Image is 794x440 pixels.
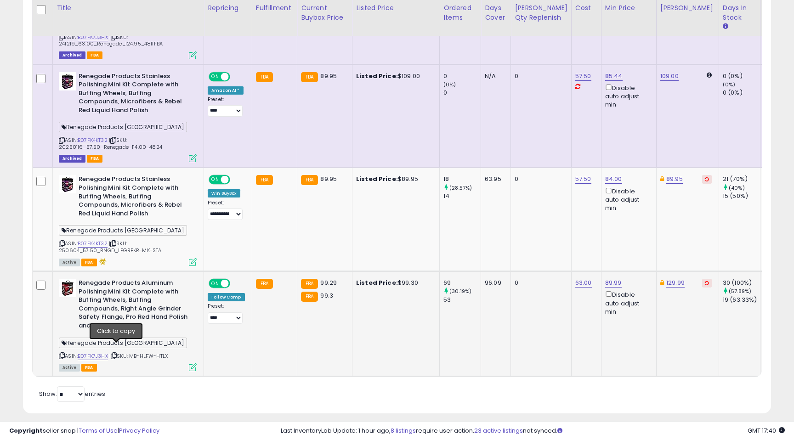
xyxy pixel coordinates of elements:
div: Days In Stock [723,3,756,23]
img: 4147HlnK0sL._SL40_.jpg [59,279,76,297]
div: 30 (100%) [723,279,760,287]
span: All listings currently available for purchase on Amazon [59,364,80,372]
a: 23 active listings [474,426,523,435]
strong: Copyright [9,426,43,435]
a: B07FK4KT32 [78,240,108,248]
span: Renegade Products [GEOGRAPHIC_DATA] [59,225,187,236]
span: ON [210,73,221,80]
b: Renegade Products Stainless Polishing Mini Kit Complete with Buffing Wheels, Buffing Compounds, M... [79,175,190,220]
div: Disable auto adjust min [605,83,649,109]
div: Title [57,3,200,13]
img: 4182357Je9L._SL40_.jpg [59,72,76,90]
span: | SKU: 241219_63.00_Renegade_124.95_4811FBA [59,34,163,47]
b: Listed Price: [356,72,398,80]
div: 18 [443,175,481,183]
small: (28.57%) [449,184,472,192]
span: FBA [81,364,97,372]
div: Amazon AI * [208,86,244,95]
div: 15 (50%) [723,192,760,200]
div: 69 [443,279,481,287]
i: hazardous material [97,258,107,265]
div: $89.95 [356,175,432,183]
div: Listed Price [356,3,436,13]
div: 0 (0%) [723,72,760,80]
img: 4182357Je9L._SL40_.jpg [59,175,76,193]
div: 0 [443,72,481,80]
div: 0 (0%) [723,89,760,97]
a: Privacy Policy [119,426,159,435]
div: Min Price [605,3,652,13]
a: 57.50 [575,175,591,184]
b: Renegade Products Aluminum Polishing Mini Kit Complete with Buffing Wheels, Buffing Compounds, Ri... [79,279,190,332]
span: OFF [229,176,244,184]
div: 63.95 [485,175,504,183]
small: Days In Stock. [723,23,728,31]
div: Days Cover [485,3,507,23]
b: Listed Price: [356,175,398,183]
span: 2025-09-8 17:40 GMT [748,426,785,435]
a: 85.44 [605,72,623,81]
small: (30.19%) [449,288,471,295]
div: Ordered Items [443,3,477,23]
a: B07FK7J3HX [78,352,108,360]
div: Repricing [208,3,248,13]
small: (0%) [723,81,736,88]
span: 89.95 [320,72,337,80]
div: Disable auto adjust min [605,186,649,213]
span: ON [210,280,221,288]
a: 89.99 [605,278,622,288]
a: B07FK7J3HX [78,34,108,41]
a: Terms of Use [79,426,118,435]
div: seller snap | | [9,427,159,435]
span: OFF [229,280,244,288]
a: B07FK4KT32 [78,136,108,144]
div: N/A [485,72,504,80]
small: FBA [301,72,318,82]
div: [PERSON_NAME] Qty Replenish [515,3,567,23]
small: FBA [256,175,273,185]
small: FBA [301,292,318,302]
span: FBA [87,51,102,59]
div: Follow Comp [208,293,245,301]
div: Last InventoryLab Update: 1 hour ago, require user action, not synced. [281,427,785,435]
span: | SKU: 250604_57.50_RNGD_LFGRPKR-MK-STA [59,240,161,254]
a: 109.00 [660,72,679,81]
small: (0%) [443,81,456,88]
div: 0 [515,279,564,287]
a: 57.50 [575,72,591,81]
div: 0 [515,72,564,80]
span: 99.29 [320,278,337,287]
a: 84.00 [605,175,622,184]
span: 89.95 [320,175,337,183]
div: Preset: [208,96,245,117]
div: Win BuyBox [208,189,240,197]
span: | SKU: 20250116_57.50_Renegade_114.00_4824 [59,136,162,150]
div: 0 [515,175,564,183]
b: Renegade Products Stainless Polishing Mini Kit Complete with Buffing Wheels, Buffing Compounds, M... [79,72,190,117]
small: FBA [256,72,273,82]
div: 96.09 [485,279,504,287]
span: FBA [87,155,102,163]
div: ASIN: [59,72,197,162]
div: [PERSON_NAME] [660,3,715,13]
div: 19 (63.33%) [723,296,760,304]
span: ON [210,176,221,184]
div: ASIN: [59,175,197,265]
div: 14 [443,192,481,200]
div: Preset: [208,200,245,220]
div: Preset: [208,303,245,324]
a: 63.00 [575,278,592,288]
span: Renegade Products [GEOGRAPHIC_DATA] [59,122,187,132]
a: 89.95 [666,175,683,184]
span: Listings that have been deleted from Seller Central [59,155,85,163]
span: | SKU: MB-HLFW-HTLX [109,352,168,360]
div: Disable auto adjust min [605,289,649,316]
div: Cost [575,3,597,13]
span: FBA [81,259,97,266]
div: $109.00 [356,72,432,80]
span: Show: entries [39,389,105,398]
b: Listed Price: [356,278,398,287]
small: (40%) [729,184,745,192]
div: 53 [443,296,481,304]
small: (57.89%) [729,288,751,295]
